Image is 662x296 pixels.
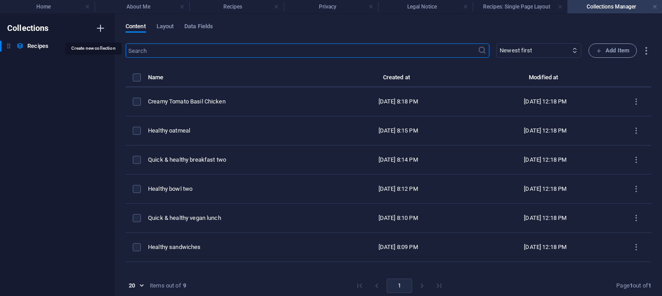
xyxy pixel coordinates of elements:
[477,243,614,251] div: [DATE] 12:18 PM
[334,214,462,222] div: [DATE] 8:10 PM
[588,43,637,58] button: Add Item
[648,282,651,289] strong: 1
[150,282,181,290] div: items out of
[148,243,319,251] div: Healthy sandwiches
[477,185,614,193] div: [DATE] 12:18 PM
[95,2,189,12] h4: About Me
[148,185,319,193] div: Healthy bowl two
[27,41,48,51] h6: Recipes
[387,279,412,293] button: page 1
[334,185,462,193] div: [DATE] 8:12 PM
[157,21,174,34] span: Layout
[148,156,319,164] div: Quick & healthy breakfast two
[148,214,319,222] div: Quick & healthy vegan lunch
[334,127,462,135] div: [DATE] 8:15 PM
[470,72,621,87] th: Modified at
[327,72,470,87] th: Created at
[126,282,146,290] div: 20
[334,98,462,106] div: [DATE] 8:18 PM
[630,282,633,289] strong: 1
[473,2,567,12] h4: Recipes: Single Page Layout
[378,2,473,12] h4: Legal Notice
[126,21,146,34] span: Content
[477,127,614,135] div: [DATE] 12:18 PM
[616,282,651,290] div: Page out of
[148,127,319,135] div: Healthy oatmeal
[126,43,478,58] input: Search
[596,45,629,56] span: Add Item
[148,98,319,106] div: Creamy Tomato Basil Chicken
[148,72,327,87] th: Name
[477,156,614,164] div: [DATE] 12:18 PM
[184,21,213,34] span: Data Fields
[284,2,379,12] h4: Privacy
[183,282,186,290] strong: 9
[567,2,662,12] h4: Collections Manager
[334,156,462,164] div: [DATE] 8:14 PM
[334,243,462,251] div: [DATE] 8:09 PM
[189,2,284,12] h4: Recipes
[7,23,49,34] h6: Collections
[351,279,448,293] nav: pagination navigation
[477,98,614,106] div: [DATE] 12:18 PM
[477,214,614,222] div: [DATE] 12:18 PM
